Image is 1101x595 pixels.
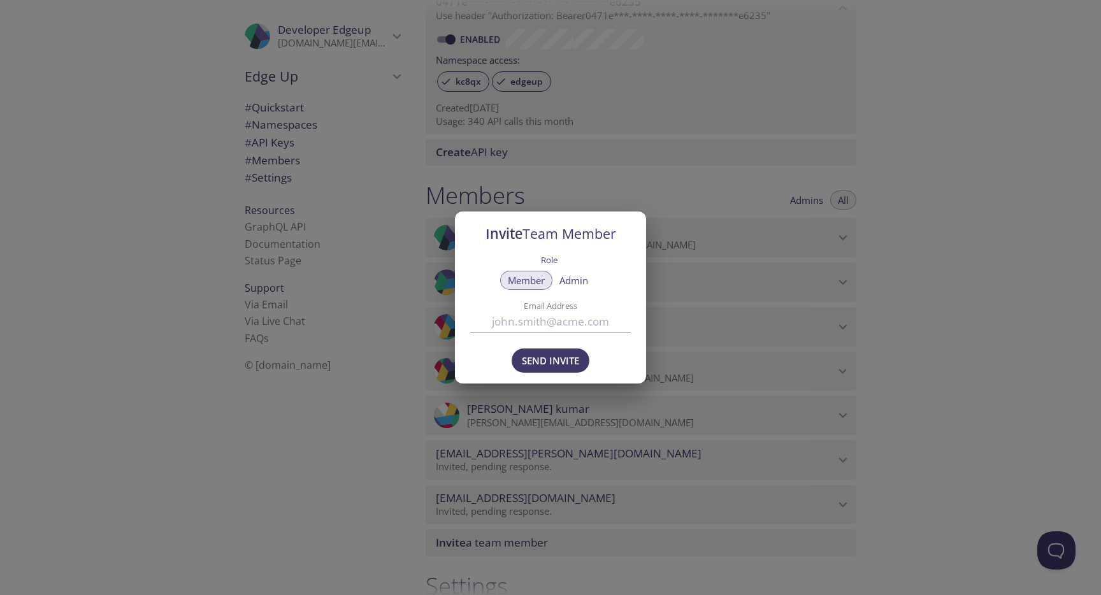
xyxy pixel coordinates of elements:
[470,311,631,332] input: john.smith@acme.com
[500,271,552,290] button: Member
[552,271,596,290] button: Admin
[522,352,579,369] span: Send Invite
[491,302,611,310] label: Email Address
[541,251,558,268] label: Role
[486,224,616,243] span: Invite
[512,348,589,373] button: Send Invite
[522,224,616,243] span: Team Member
